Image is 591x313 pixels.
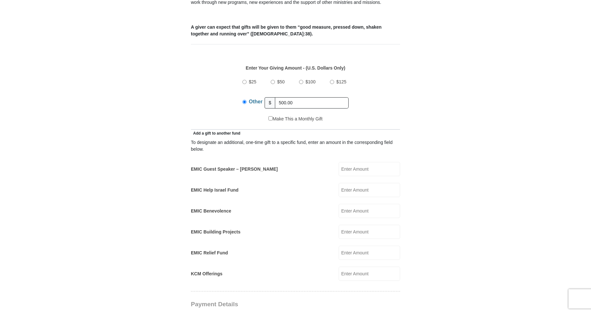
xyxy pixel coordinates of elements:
[191,131,240,136] span: Add a gift to another fund
[339,267,400,281] input: Enter Amount
[268,116,273,120] input: Make This a Monthly Gift
[191,208,231,214] label: EMIC Benevolence
[339,183,400,197] input: Enter Amount
[265,97,276,109] span: $
[191,24,381,36] b: A giver can expect that gifts will be given to them “good measure, pressed down, shaken together ...
[339,204,400,218] input: Enter Amount
[305,79,315,84] span: $100
[277,79,285,84] span: $50
[339,162,400,176] input: Enter Amount
[191,270,222,277] label: KCM Offerings
[191,139,400,153] div: To designate an additional, one-time gift to a specific fund, enter an amount in the correspondin...
[191,301,355,308] h3: Payment Details
[336,79,346,84] span: $125
[275,97,349,109] input: Other Amount
[249,99,263,104] span: Other
[191,229,240,235] label: EMIC Building Projects
[246,65,345,71] strong: Enter Your Giving Amount - (U.S. Dollars Only)
[268,116,323,122] label: Make This a Monthly Gift
[249,79,256,84] span: $25
[191,250,228,256] label: EMIC Relief Fund
[339,225,400,239] input: Enter Amount
[191,187,239,194] label: EMIC Help Israel Fund
[339,246,400,260] input: Enter Amount
[191,166,278,173] label: EMIC Guest Speaker – [PERSON_NAME]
